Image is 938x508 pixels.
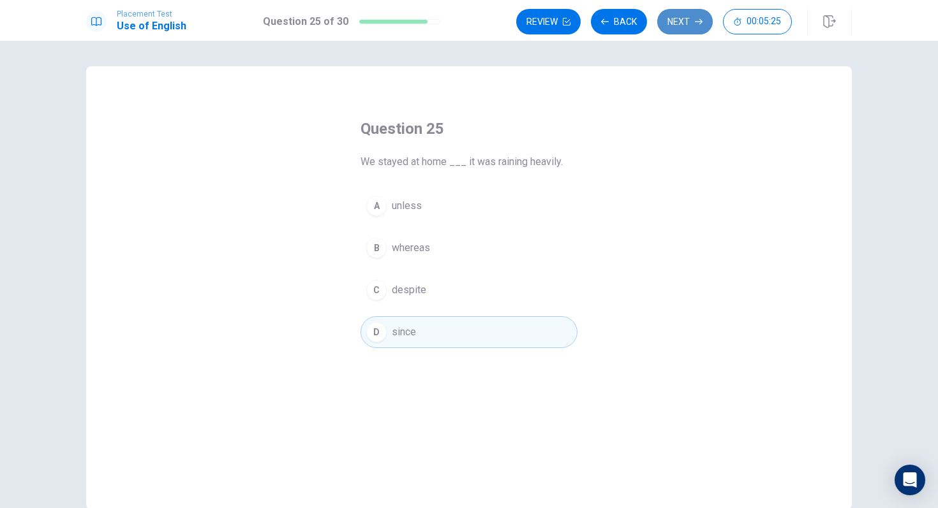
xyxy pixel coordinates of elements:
span: 00:05:25 [747,17,781,27]
div: C [366,280,387,300]
button: Next [657,9,713,34]
button: Bwhereas [361,232,577,264]
button: 00:05:25 [723,9,792,34]
h4: Question 25 [361,119,577,139]
h1: Use of English [117,18,186,34]
button: Cdespite [361,274,577,306]
button: Dsince [361,316,577,348]
span: since [392,324,416,340]
span: We stayed at home ___ it was raining heavily. [361,154,577,170]
span: Placement Test [117,10,186,18]
h1: Question 25 of 30 [263,14,348,29]
div: B [366,238,387,258]
span: despite [392,282,426,298]
button: Aunless [361,190,577,222]
div: Open Intercom Messenger [895,465,925,495]
button: Review [516,9,581,34]
div: A [366,196,387,216]
span: whereas [392,240,430,256]
button: Back [591,9,647,34]
span: unless [392,198,422,214]
div: D [366,322,387,342]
